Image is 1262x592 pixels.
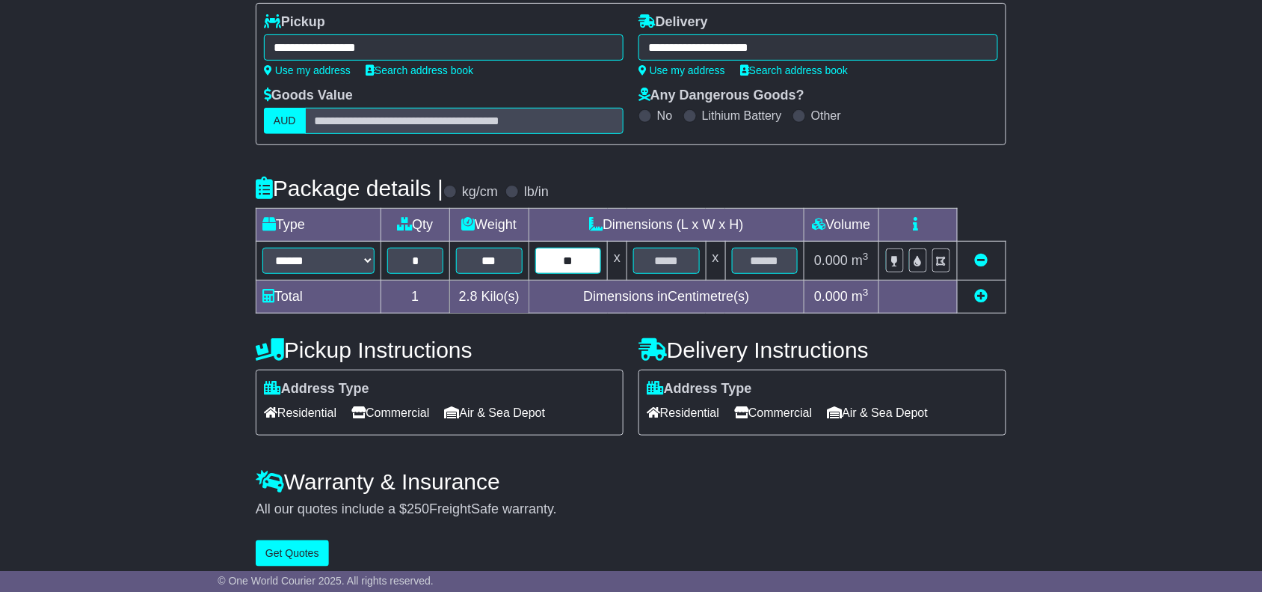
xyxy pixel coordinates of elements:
a: Use my address [638,64,725,76]
label: kg/cm [462,184,498,201]
h4: Warranty & Insurance [256,469,1006,494]
td: Type [256,209,381,242]
label: No [657,109,672,123]
td: x [706,242,725,281]
td: Dimensions (L x W x H) [529,209,804,242]
span: Residential [264,401,336,424]
a: Remove this item [975,253,988,268]
label: Delivery [638,14,708,31]
label: Goods Value [264,88,353,104]
label: Pickup [264,14,325,31]
td: Kilo(s) [449,281,529,314]
td: 1 [381,281,450,314]
span: m [852,253,869,268]
span: Commercial [734,401,812,424]
td: Dimensions in Centimetre(s) [529,281,804,314]
span: Commercial [351,401,429,424]
button: Get Quotes [256,540,329,567]
label: lb/in [524,184,549,201]
span: Air & Sea Depot [445,401,546,424]
label: Any Dangerous Goods? [638,88,804,104]
td: Weight [449,209,529,242]
span: Air & Sea Depot [828,401,929,424]
a: Search address book [366,64,473,76]
sup: 3 [863,251,869,262]
div: All our quotes include a $ FreightSafe warranty. [256,501,1006,518]
h4: Package details | [256,176,443,201]
span: m [852,289,869,304]
a: Use my address [264,64,351,76]
td: Volume [804,209,878,242]
td: x [608,242,627,281]
label: Address Type [647,381,752,397]
label: Address Type [264,381,369,397]
span: 250 [407,501,429,516]
a: Search address book [740,64,848,76]
h4: Pickup Instructions [256,338,624,362]
sup: 3 [863,287,869,298]
label: AUD [264,108,306,134]
label: Lithium Battery [702,109,782,123]
span: Residential [647,401,719,424]
span: 2.8 [459,289,478,304]
span: 0.000 [814,289,848,304]
h4: Delivery Instructions [638,338,1006,362]
td: Total [256,281,381,314]
td: Qty [381,209,450,242]
a: Add new item [975,289,988,304]
span: © One World Courier 2025. All rights reserved. [218,575,434,587]
label: Other [811,109,841,123]
span: 0.000 [814,253,848,268]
